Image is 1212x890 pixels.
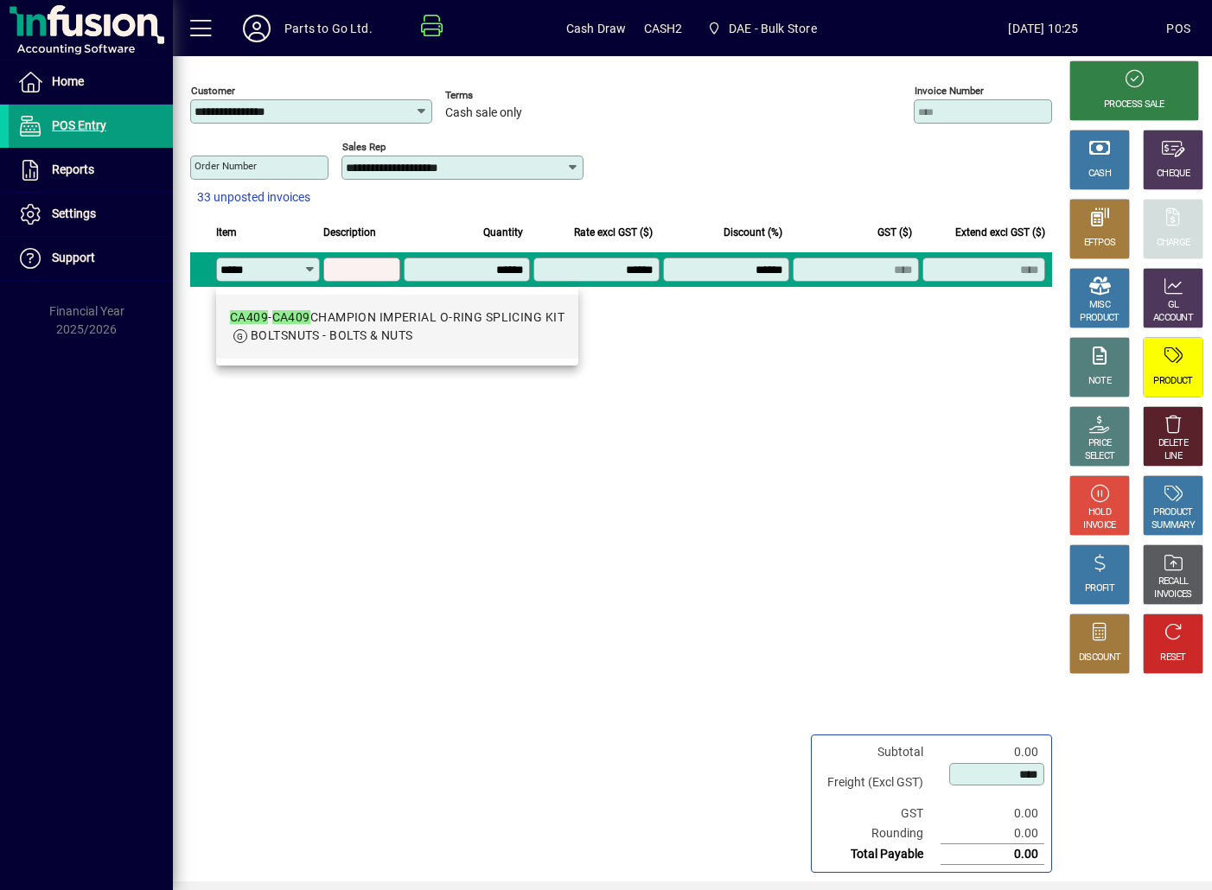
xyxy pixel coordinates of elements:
span: Terms [445,90,549,101]
span: DAE - Bulk Store [699,13,823,44]
mat-label: Order number [195,160,257,172]
div: CASH [1088,168,1111,181]
div: PROCESS SALE [1104,99,1164,111]
div: POS [1166,15,1190,42]
a: Home [9,60,173,104]
div: PRICE [1088,437,1112,450]
div: PROFIT [1085,582,1114,595]
div: ACCOUNT [1153,312,1193,325]
span: Reports [52,162,94,176]
span: DAE - Bulk Store [729,15,817,42]
span: Discount (%) [724,223,782,242]
td: 0.00 [941,844,1044,865]
div: PRODUCT [1153,375,1192,388]
span: BOLTSNUTS - BOLTS & NUTS [251,328,413,342]
span: Extend excl GST ($) [955,223,1045,242]
span: Description [323,223,376,242]
div: RECALL [1158,575,1189,588]
div: CHEQUE [1157,168,1190,181]
div: Parts to Go Ltd. [284,15,373,42]
td: GST [819,804,941,823]
td: 0.00 [941,742,1044,762]
div: DISCOUNT [1079,652,1120,664]
div: SUMMARY [1151,519,1195,532]
div: MISC [1089,299,1110,312]
div: GL [1168,299,1179,312]
mat-label: Sales rep [342,141,386,153]
td: 0.00 [941,823,1044,844]
span: Cash sale only [445,106,522,120]
td: Total Payable [819,844,941,865]
span: Cash Draw [566,15,627,42]
mat-label: Invoice number [915,85,984,97]
a: Support [9,237,173,280]
a: Reports [9,149,173,192]
em: CA409 [230,310,268,324]
div: SELECT [1085,450,1115,463]
span: CASH2 [644,15,683,42]
button: 33 unposted invoices [190,182,317,213]
div: CHARGE [1157,237,1190,250]
div: RESET [1160,652,1186,664]
span: Settings [52,207,96,220]
div: HOLD [1088,506,1111,519]
div: NOTE [1088,375,1111,388]
td: Freight (Excl GST) [819,762,941,804]
div: PRODUCT [1080,312,1119,325]
mat-option: CA409 - CA409 CHAMPION IMPERIAL O-RING SPLICING KIT [216,295,578,359]
div: INVOICE [1083,519,1115,532]
span: Support [52,251,95,264]
td: Subtotal [819,742,941,762]
div: DELETE [1158,437,1188,450]
div: INVOICES [1154,588,1191,601]
td: Rounding [819,823,941,844]
span: Home [52,74,84,88]
em: CA409 [272,310,310,324]
span: [DATE] 10:25 [921,15,1167,42]
div: PRODUCT [1153,506,1192,519]
div: - CHAMPION IMPERIAL O-RING SPLICING KIT [230,308,565,327]
span: 33 unposted invoices [197,188,310,207]
span: Quantity [483,223,523,242]
span: Item [216,223,237,242]
td: 0.00 [941,804,1044,823]
div: LINE [1164,450,1182,463]
div: EFTPOS [1084,237,1116,250]
button: Profile [229,13,284,44]
span: GST ($) [877,223,912,242]
a: Settings [9,193,173,236]
span: Rate excl GST ($) [574,223,653,242]
mat-label: Customer [191,85,235,97]
span: POS Entry [52,118,106,132]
